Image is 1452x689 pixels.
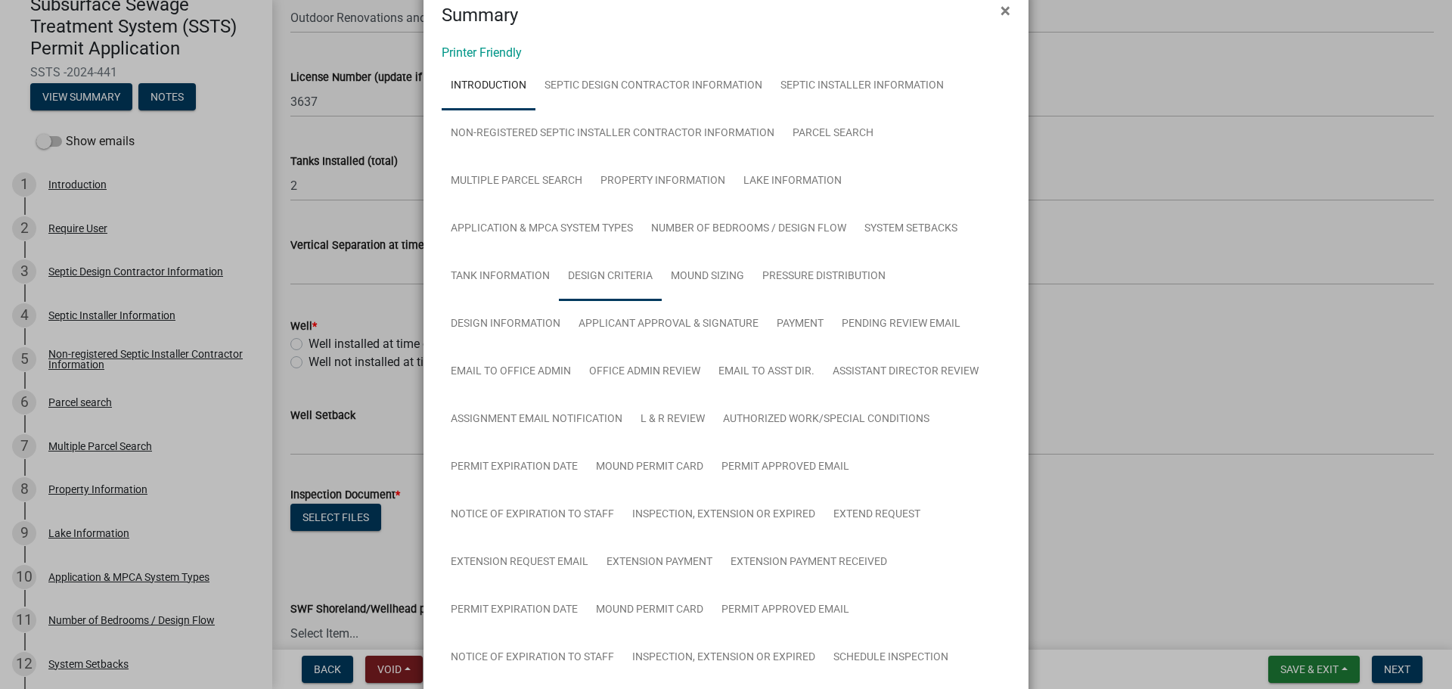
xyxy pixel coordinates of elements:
a: Parcel search [783,110,883,158]
a: Mound Permit Card [587,586,712,635]
a: Applicant Approval & Signature [569,300,768,349]
a: Notice of Expiration to Staff [442,634,623,682]
a: Email to Office Admin [442,348,580,396]
a: Notice of Expiration to Staff [442,491,623,539]
a: Assistant Director Review [824,348,988,396]
a: Email to Asst Dir. [709,348,824,396]
a: Pressure Distribution [753,253,895,301]
a: Extension Payment [597,538,721,587]
a: Printer Friendly [442,45,522,60]
a: Inspection, Extension or EXPIRED [623,491,824,539]
a: Mound Permit Card [587,443,712,492]
a: Application & MPCA System Types [442,205,642,253]
a: Permit Approved Email [712,443,858,492]
a: Payment [768,300,833,349]
a: Permit Expiration Date [442,586,587,635]
a: Assignment Email Notification [442,396,631,444]
a: Tank Information [442,253,559,301]
a: Multiple Parcel Search [442,157,591,206]
a: Permit Approved Email [712,586,858,635]
a: Office Admin Review [580,348,709,396]
a: L & R Review [631,396,714,444]
a: Pending review Email [833,300,970,349]
a: Inspection, Extension or EXPIRED [623,634,824,682]
a: System Setbacks [855,205,966,253]
a: Septic Design Contractor Information [535,62,771,110]
a: Design Information [442,300,569,349]
a: Extension Request Email [442,538,597,587]
a: Number of Bedrooms / Design Flow [642,205,855,253]
a: Lake Information [734,157,851,206]
a: Septic Installer Information [771,62,953,110]
a: Introduction [442,62,535,110]
a: Mound Sizing [662,253,753,301]
a: Schedule Inspection [824,634,957,682]
a: Extension Payment Received [721,538,896,587]
a: Property Information [591,157,734,206]
a: Permit Expiration Date [442,443,587,492]
a: Authorized Work/Special Conditions [714,396,939,444]
a: Design Criteria [559,253,662,301]
a: Non-registered Septic Installer Contractor Information [442,110,783,158]
h4: Summary [442,2,518,29]
a: Extend Request [824,491,929,539]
